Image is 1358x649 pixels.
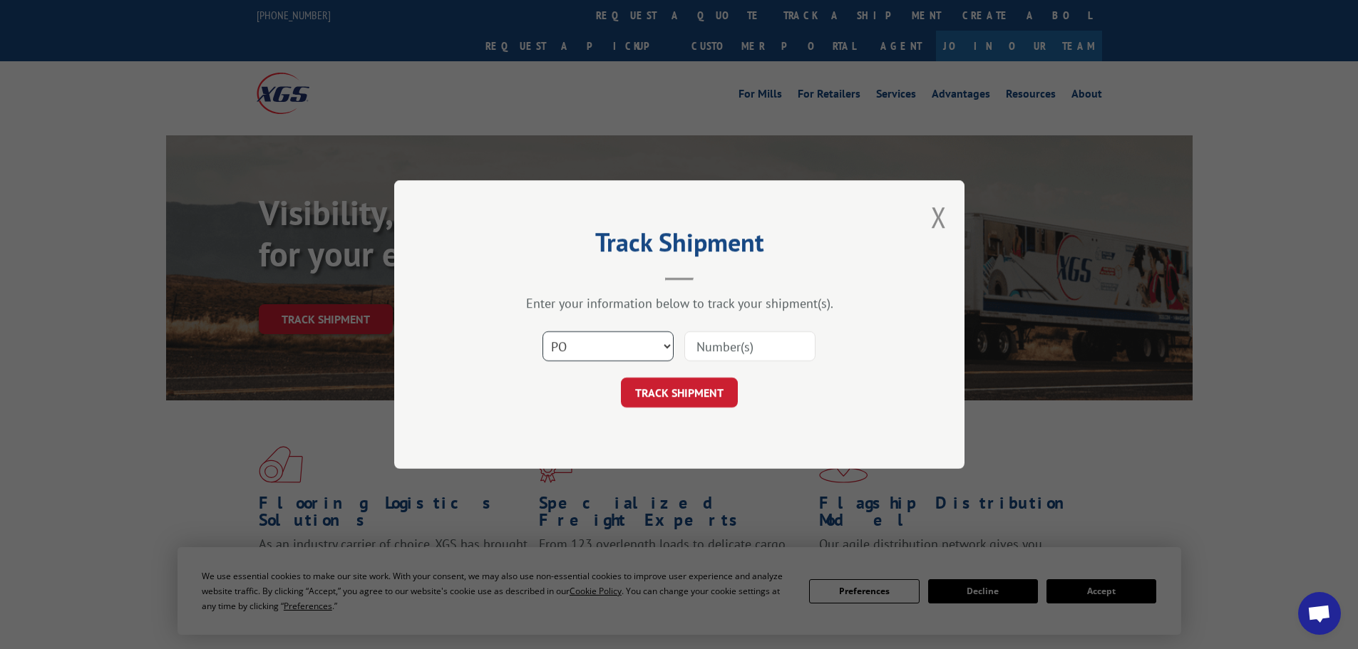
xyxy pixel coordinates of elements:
button: Close modal [931,198,947,236]
div: Enter your information below to track your shipment(s). [465,295,893,311]
h2: Track Shipment [465,232,893,259]
div: Open chat [1298,592,1341,635]
input: Number(s) [684,331,816,361]
button: TRACK SHIPMENT [621,378,738,407]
